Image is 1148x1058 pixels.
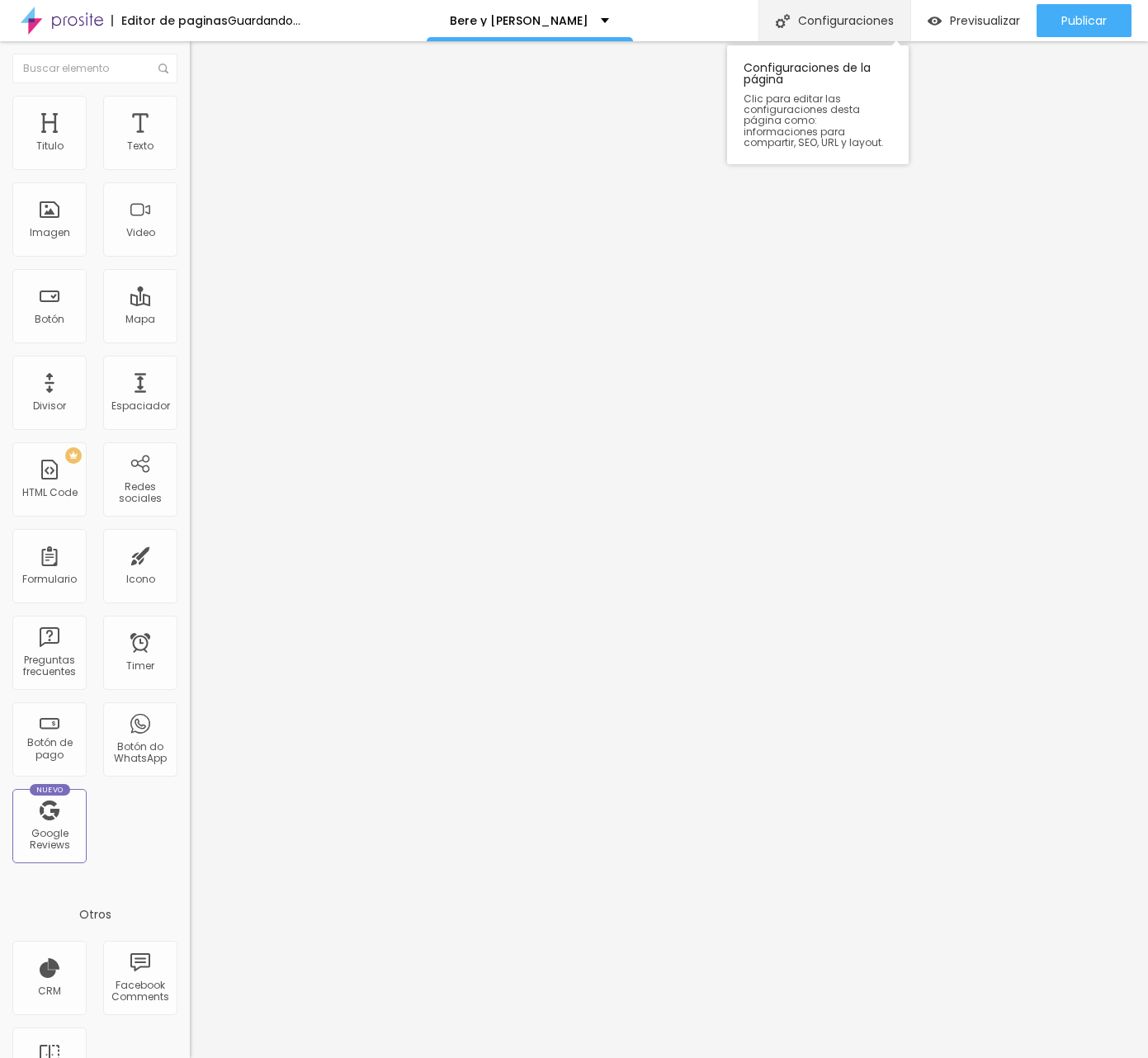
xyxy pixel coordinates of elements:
[1061,14,1107,27] span: Publicar
[126,574,155,585] div: Icono
[36,140,64,152] div: Titulo
[727,45,909,164] div: Configuraciones de la página
[158,64,168,73] img: Icone
[190,41,1148,1058] iframe: Editor
[33,400,66,412] div: Divisor
[111,15,228,26] div: Editor de paginas
[950,14,1020,27] span: Previsualizar
[17,737,82,761] div: Botón de pago
[228,15,300,26] div: Guardando...
[22,574,77,585] div: Formulario
[111,400,170,412] div: Espaciador
[35,314,64,325] div: Botón
[17,828,82,852] div: Google Reviews
[17,654,82,678] div: Preguntas frecuentes
[107,980,172,1004] div: Facebook Comments
[1037,4,1131,37] button: Publicar
[125,314,155,325] div: Mapa
[12,54,177,83] input: Buscar elemento
[126,660,154,672] div: Timer
[776,14,790,28] img: Icone
[22,487,78,498] div: HTML Code
[450,15,588,26] p: Bere y [PERSON_NAME]
[911,4,1037,37] button: Previsualizar
[107,741,172,765] div: Botón do WhatsApp
[30,227,70,239] div: Imagen
[126,227,155,239] div: Video
[107,481,172,505] div: Redes sociales
[38,985,61,997] div: CRM
[127,140,154,152] div: Texto
[744,93,892,148] span: Clic para editar las configuraciones desta página como: informaciones para compartir, SEO, URL y ...
[30,784,70,796] div: Nuevo
[928,14,942,28] img: view-1.svg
